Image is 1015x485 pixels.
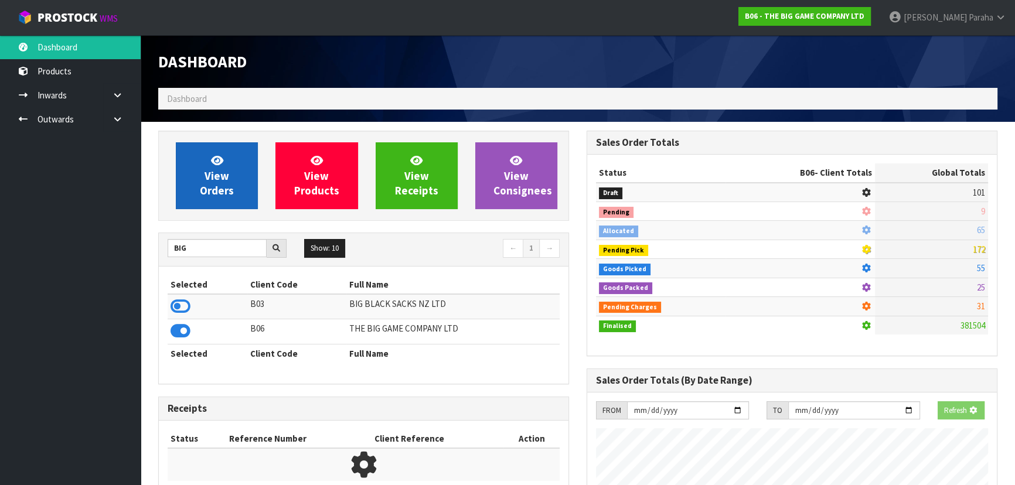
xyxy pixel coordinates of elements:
[767,401,788,420] div: TO
[200,153,234,197] span: View Orders
[247,294,346,319] td: B03
[599,207,633,218] span: Pending
[346,294,560,319] td: BIG BLACK SACKS NZ LTD
[745,11,864,21] strong: B06 - THE BIG GAME COMPANY LTD
[346,319,560,344] td: THE BIG GAME COMPANY LTD
[176,142,258,209] a: ViewOrders
[960,320,985,331] span: 381504
[599,226,638,237] span: Allocated
[977,224,985,235] span: 65
[599,282,652,294] span: Goods Packed
[973,187,985,198] span: 101
[168,429,226,448] th: Status
[738,7,871,26] a: B06 - THE BIG GAME COMPANY LTD
[523,239,540,258] a: 1
[800,167,815,178] span: B06
[726,163,875,182] th: - Client Totals
[168,239,267,257] input: Search clients
[376,142,458,209] a: ViewReceipts
[599,320,636,332] span: Finalised
[599,264,650,275] span: Goods Picked
[503,239,523,258] a: ←
[596,401,627,420] div: FROM
[168,275,247,294] th: Selected
[275,142,357,209] a: ViewProducts
[158,52,247,71] span: Dashboard
[167,93,207,104] span: Dashboard
[247,275,346,294] th: Client Code
[599,187,622,199] span: Draft
[977,262,985,274] span: 55
[304,239,345,258] button: Show: 10
[938,401,985,420] button: Refresh
[977,300,985,312] span: 31
[539,239,560,258] a: →
[596,163,726,182] th: Status
[395,153,438,197] span: View Receipts
[168,403,560,414] h3: Receipts
[969,12,993,23] span: Paraha
[346,275,560,294] th: Full Name
[373,239,560,259] nav: Page navigation
[904,12,967,23] span: [PERSON_NAME]
[247,344,346,363] th: Client Code
[168,344,247,363] th: Selected
[247,319,346,344] td: B06
[372,429,503,448] th: Client Reference
[596,375,988,386] h3: Sales Order Totals (By Date Range)
[100,13,118,24] small: WMS
[599,302,661,313] span: Pending Charges
[493,153,552,197] span: View Consignees
[977,282,985,293] span: 25
[475,142,557,209] a: ViewConsignees
[38,10,97,25] span: ProStock
[18,10,32,25] img: cube-alt.png
[294,153,339,197] span: View Products
[973,244,985,255] span: 172
[875,163,988,182] th: Global Totals
[503,429,560,448] th: Action
[226,429,372,448] th: Reference Number
[599,245,648,257] span: Pending Pick
[596,137,988,148] h3: Sales Order Totals
[981,206,985,217] span: 9
[346,344,560,363] th: Full Name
